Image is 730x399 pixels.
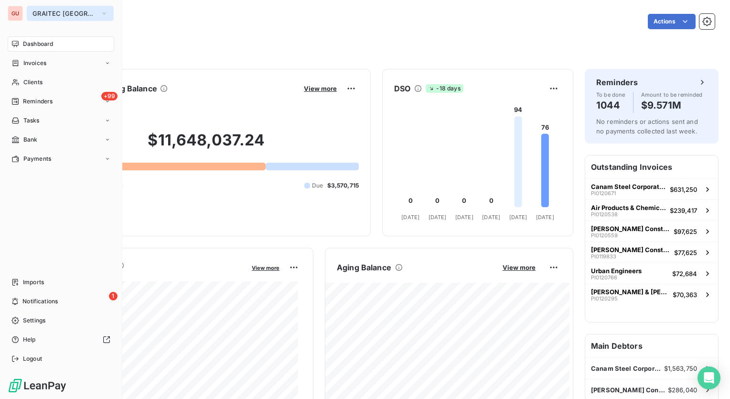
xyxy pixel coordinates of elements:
[22,297,58,306] span: Notifications
[327,181,359,190] span: $3,570,715
[596,77,638,88] h6: Reminders
[23,116,40,125] span: Tasks
[591,246,670,254] span: [PERSON_NAME] Construction
[585,284,718,305] button: [PERSON_NAME] & [PERSON_NAME] ConstructionPI0120295$70,363
[673,291,697,299] span: $70,363
[585,242,718,263] button: [PERSON_NAME] ConstructionPI0119833$77,625
[596,98,625,113] h4: 1044
[596,92,625,98] span: To be done
[23,316,45,325] span: Settings
[509,214,527,221] tspan: [DATE]
[591,296,618,301] span: PI0120295
[23,40,53,48] span: Dashboard
[670,207,697,214] span: $239,417
[23,155,51,163] span: Payments
[54,271,245,281] span: Monthly Revenue
[591,267,642,275] span: Urban Engineers
[641,92,703,98] span: Amount to be reminded
[23,355,42,363] span: Logout
[8,332,114,347] a: Help
[664,365,698,372] span: $1,563,750
[585,263,718,284] button: Urban EngineersPI0120766$72,684
[641,98,703,113] h4: $9.571M
[23,59,46,67] span: Invoices
[23,97,53,106] span: Reminders
[591,190,616,196] span: PI0120671
[674,228,697,235] span: $97,625
[585,334,718,357] h6: Main Debtors
[585,155,718,178] h6: Outstanding Invoices
[503,264,536,271] span: View more
[23,78,43,87] span: Clients
[596,118,698,135] span: No reminders or actions sent and no payments collected last week.
[23,335,36,344] span: Help
[591,275,617,280] span: PI0120766
[585,221,718,242] button: [PERSON_NAME] ConstructionPI0120559$97,625
[337,262,391,273] h6: Aging Balance
[429,214,447,221] tspan: [DATE]
[591,225,670,233] span: [PERSON_NAME] Construction
[591,233,618,238] span: PI0120559
[648,14,696,29] button: Actions
[672,270,697,277] span: $72,684
[394,83,410,94] h6: DSO
[536,214,554,221] tspan: [DATE]
[54,131,359,159] h2: $11,648,037.24
[500,263,538,272] button: View more
[101,92,118,100] span: +99
[591,288,669,296] span: [PERSON_NAME] & [PERSON_NAME] Construction
[591,386,668,394] span: [PERSON_NAME] Construction
[591,211,618,217] span: PI0120538
[591,365,664,372] span: Canam Steel Corporation ([GEOGRAPHIC_DATA])
[252,265,279,271] span: View more
[249,263,282,272] button: View more
[674,249,697,256] span: $77,625
[301,84,340,93] button: View more
[401,214,419,221] tspan: [DATE]
[8,378,67,393] img: Logo LeanPay
[591,183,666,190] span: Canam Steel Corporation ([GEOGRAPHIC_DATA])
[23,278,44,287] span: Imports
[312,181,323,190] span: Due
[482,214,500,221] tspan: [DATE]
[591,254,616,259] span: PI0119833
[426,84,463,93] span: -18 days
[585,178,718,199] button: Canam Steel Corporation ([GEOGRAPHIC_DATA])PI0120671$631,250
[698,366,720,389] div: Open Intercom Messenger
[670,186,697,193] span: $631,250
[8,6,23,21] div: GU
[668,386,697,394] span: $286,040
[455,214,473,221] tspan: [DATE]
[32,10,97,17] span: GRAITEC [GEOGRAPHIC_DATA]
[591,204,666,211] span: Air Products & Chemicals
[585,199,718,221] button: Air Products & ChemicalsPI0120538$239,417
[109,292,118,300] span: 1
[304,85,337,92] span: View more
[23,135,38,144] span: Bank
